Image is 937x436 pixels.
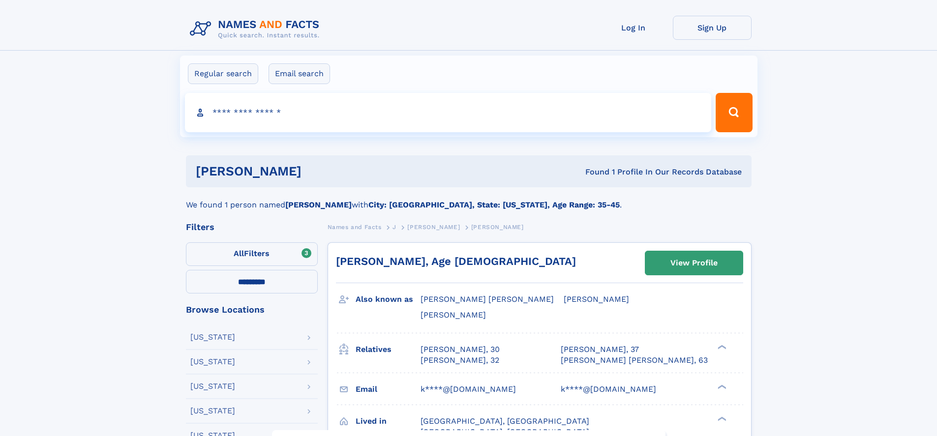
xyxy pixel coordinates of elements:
[645,251,743,275] a: View Profile
[186,305,318,314] div: Browse Locations
[407,224,460,231] span: [PERSON_NAME]
[186,16,328,42] img: Logo Names and Facts
[269,63,330,84] label: Email search
[336,255,576,267] a: [PERSON_NAME], Age [DEMOGRAPHIC_DATA]
[393,221,396,233] a: J
[188,63,258,84] label: Regular search
[393,224,396,231] span: J
[186,242,318,266] label: Filters
[561,355,708,366] a: [PERSON_NAME] [PERSON_NAME], 63
[190,382,235,390] div: [US_STATE]
[356,341,421,358] h3: Relatives
[421,344,500,355] a: [PERSON_NAME], 30
[564,294,629,304] span: [PERSON_NAME]
[594,16,673,40] a: Log In
[190,358,235,366] div: [US_STATE]
[186,187,752,211] div: We found 1 person named with .
[234,249,244,258] span: All
[356,381,421,398] h3: Email
[715,383,727,390] div: ❯
[421,310,486,320] span: [PERSON_NAME]
[285,200,352,209] b: [PERSON_NAME]
[185,93,712,132] input: search input
[356,291,421,308] h3: Also known as
[443,167,742,177] div: Found 1 Profile In Our Records Database
[368,200,620,209] b: City: [GEOGRAPHIC_DATA], State: [US_STATE], Age Range: 35-45
[670,252,718,274] div: View Profile
[190,407,235,415] div: [US_STATE]
[561,344,639,355] a: [PERSON_NAME], 37
[421,294,554,304] span: [PERSON_NAME] [PERSON_NAME]
[673,16,752,40] a: Sign Up
[186,223,318,232] div: Filters
[421,416,589,426] span: [GEOGRAPHIC_DATA], [GEOGRAPHIC_DATA]
[328,221,382,233] a: Names and Facts
[356,413,421,430] h3: Lived in
[715,344,727,350] div: ❯
[716,93,752,132] button: Search Button
[715,415,727,422] div: ❯
[471,224,524,231] span: [PERSON_NAME]
[190,333,235,341] div: [US_STATE]
[421,355,499,366] a: [PERSON_NAME], 32
[407,221,460,233] a: [PERSON_NAME]
[196,165,444,177] h1: [PERSON_NAME]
